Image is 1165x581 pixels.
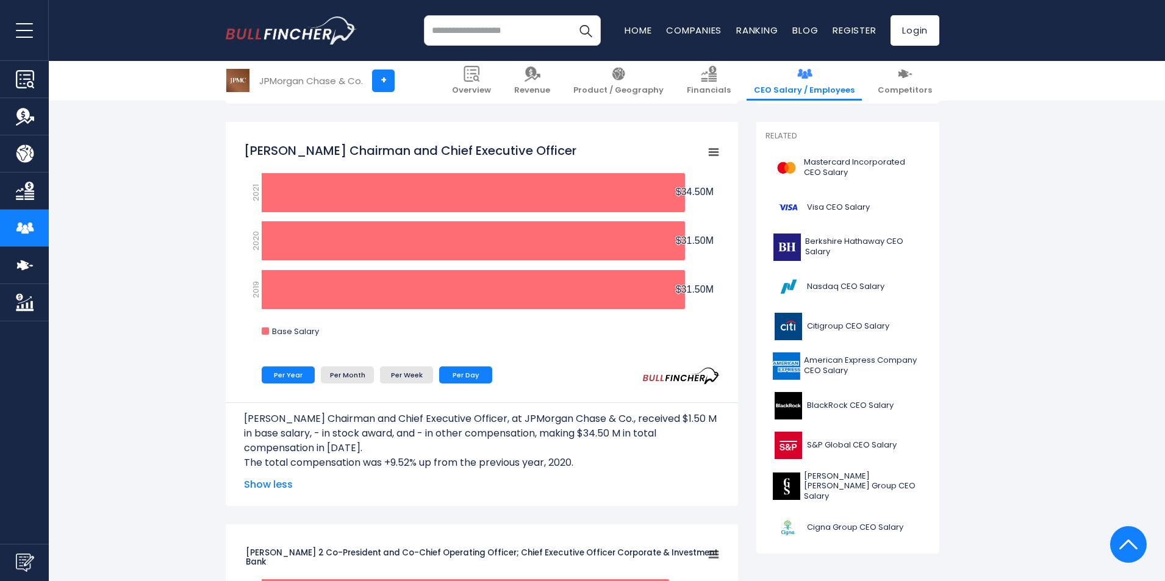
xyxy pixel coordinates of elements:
a: Login [891,15,939,46]
a: Home [625,24,651,37]
tspan: $31.50M [676,284,714,294]
span: S&P Global CEO Salary [807,440,897,451]
text: Base Salary [272,326,320,337]
img: JPM logo [226,69,249,92]
img: bullfincher logo [226,16,357,45]
a: Berkshire Hathaway CEO Salary [765,230,930,264]
span: Citigroup CEO Salary [807,321,889,332]
a: Overview [445,61,498,101]
tspan: $34.50M [676,187,714,197]
span: Show less [244,477,720,492]
a: Blog [792,24,818,37]
tspan: [PERSON_NAME] Chairman and Chief Executive Officer [244,142,576,159]
img: V logo [773,194,803,221]
p: The total compensation was +9.52% up from the previous year, 2020. [244,455,720,470]
a: American Express Company CEO Salary [765,349,930,383]
a: Cigna Group CEO Salary [765,511,930,544]
li: Per Day [439,366,492,383]
span: [PERSON_NAME] [PERSON_NAME] Group CEO Salary [804,471,923,502]
a: Nasdaq CEO Salary [765,270,930,304]
a: Mastercard Incorporated CEO Salary [765,151,930,185]
img: BLK logo [773,392,803,419]
tspan: [PERSON_NAME] 2 Co-President and Co-Chief Operating Officer; Chief Executive Officer Corporate & ... [246,546,718,568]
li: Per Year [262,366,315,383]
span: Financials [687,85,731,96]
span: Competitors [878,85,932,96]
span: Revenue [514,85,550,96]
a: CEO Salary / Employees [747,61,862,101]
text: 2021 [250,184,262,201]
text: 2020 [250,231,262,251]
p: Related [765,131,930,141]
a: Go to homepage [226,16,357,45]
a: Companies [666,24,722,37]
a: Product / Geography [566,61,671,101]
a: Financials [679,61,738,101]
span: Product / Geography [573,85,664,96]
img: GS logo [773,472,800,500]
span: Visa CEO Salary [807,202,870,213]
img: NDAQ logo [773,273,803,301]
span: Cigna Group CEO Salary [807,522,903,533]
a: Citigroup CEO Salary [765,310,930,343]
img: CI logo [773,514,803,541]
a: Ranking [736,24,778,37]
span: BlackRock CEO Salary [807,401,894,411]
img: SPGI logo [773,432,803,459]
a: Visa CEO Salary [765,191,930,224]
li: Per Month [321,366,374,383]
img: MA logo [773,154,800,182]
a: S&P Global CEO Salary [765,429,930,462]
a: Competitors [870,61,939,101]
tspan: $31.50M [676,235,714,246]
span: Berkshire Hathaway CEO Salary [805,237,923,257]
span: CEO Salary / Employees [754,85,855,96]
span: Nasdaq CEO Salary [807,282,884,292]
img: AXP logo [773,352,800,380]
a: BlackRock CEO Salary [765,389,930,422]
li: Per Week [380,366,433,383]
a: Revenue [507,61,557,101]
p: [PERSON_NAME] Chairman and Chief Executive Officer, at JPMorgan Chase & Co., received $1.50 M in ... [244,412,720,455]
svg: James Dimon Chairman and Chief Executive Officer [244,136,720,349]
div: JPMorgan Chase & Co. [259,74,363,88]
img: C logo [773,313,803,340]
a: Register [833,24,876,37]
span: American Express Company CEO Salary [804,355,923,376]
img: BRK-B logo [773,233,801,261]
a: [PERSON_NAME] [PERSON_NAME] Group CEO Salary [765,468,930,505]
a: + [372,70,395,92]
span: Overview [452,85,491,96]
text: 2019 [250,281,262,298]
span: Mastercard Incorporated CEO Salary [804,157,923,178]
button: Search [570,15,601,46]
